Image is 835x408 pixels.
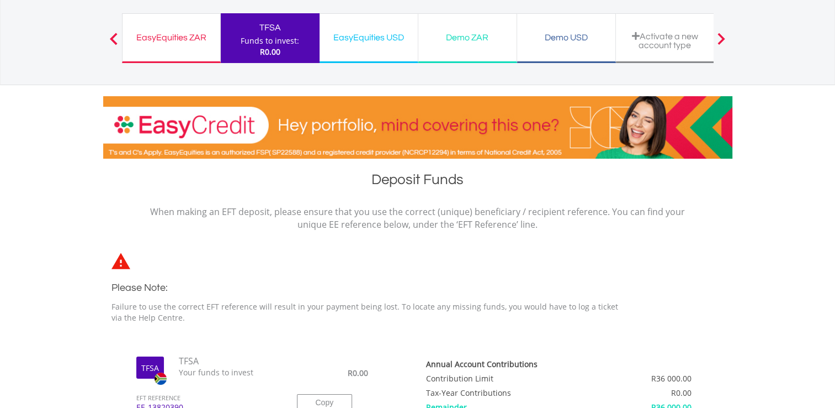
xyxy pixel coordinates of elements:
[141,363,159,374] label: TFSA
[524,30,609,45] div: Demo USD
[227,20,313,35] div: TFSA
[171,367,281,378] span: Your funds to invest
[103,170,732,195] h1: Deposit Funds
[111,253,130,269] img: statements-icon-error-satrix.svg
[671,388,692,398] span: R0.00
[111,301,630,323] p: Failure to use the correct EFT reference will result in your payment being lost. To locate any mi...
[241,35,299,46] div: Funds to invest:
[426,369,595,384] td: Contribution Limit
[623,32,708,50] div: Activate a new account type
[425,30,510,45] div: Demo ZAR
[150,206,685,231] p: When making an EFT deposit, please ensure that you use the correct (unique) beneficiary / recipie...
[326,30,411,45] div: EasyEquities USD
[103,96,732,159] img: EasyCredit Promotion Banner
[426,384,595,398] td: Tax-Year Contributions
[129,30,214,45] div: EasyEquities ZAR
[111,280,630,296] h3: Please Note:
[171,355,281,368] span: TFSA
[426,355,595,369] th: Contributions are made up of deposits and transfers for the tax year
[260,46,280,57] span: R0.00
[348,368,368,378] span: R0.00
[651,373,692,384] span: R36 000.00
[128,379,280,402] span: EFT REFERENCE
